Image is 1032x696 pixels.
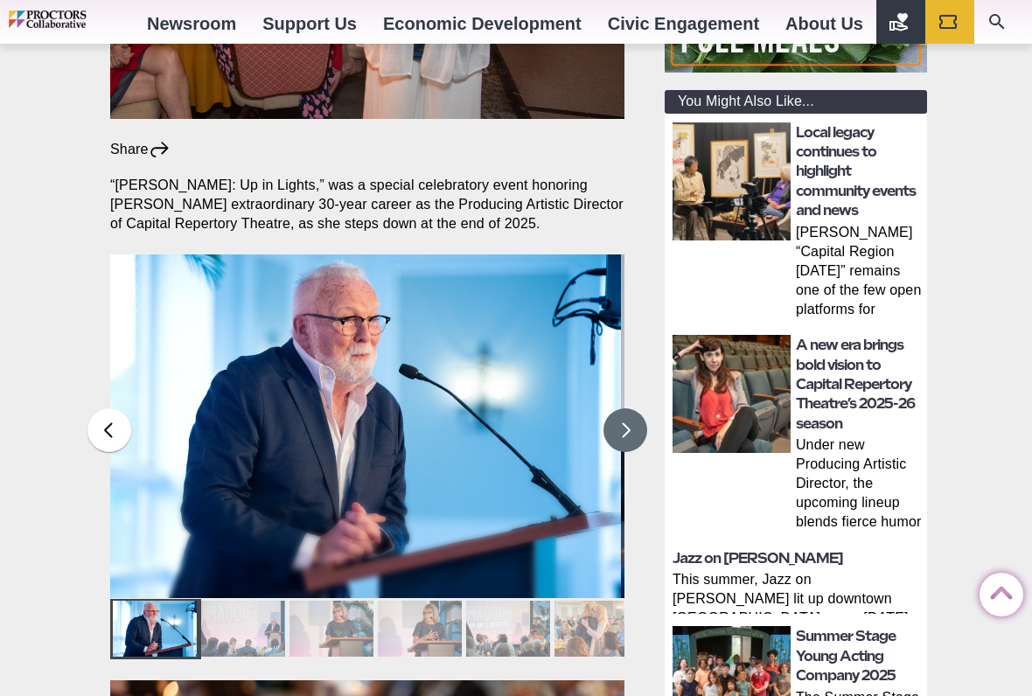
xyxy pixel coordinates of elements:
a: A new era brings bold vision to Capital Repertory Theatre’s 2025-26 season [796,337,915,432]
p: [PERSON_NAME] “Capital Region [DATE]” remains one of the few open platforms for everyday voices S... [796,223,922,323]
a: Back to Top [980,574,1015,609]
button: Previous slide [87,408,131,452]
p: This summer, Jazz on [PERSON_NAME] lit up downtown [GEOGRAPHIC_DATA] every [DATE] with live, lunc... [673,570,922,614]
button: Next slide [603,408,647,452]
a: Jazz on [PERSON_NAME] [673,550,843,567]
a: Summer Stage Young Acting Company 2025 [796,628,896,684]
a: Local legacy continues to highlight community events and news [796,124,916,219]
div: You Might Also Like... [665,90,927,114]
p: Under new Producing Artistic Director, the upcoming lineup blends fierce humor and dazzling theat... [796,435,922,535]
img: thumbnail: Local legacy continues to highlight community events and news [673,122,791,240]
div: Share [110,140,171,159]
img: Proctors logo [9,10,134,27]
img: thumbnail: A new era brings bold vision to Capital Repertory Theatre’s 2025-26 season [673,335,791,453]
p: “[PERSON_NAME]: Up in Lights,” was a special celebratory event honoring [PERSON_NAME] extraordina... [110,176,624,233]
